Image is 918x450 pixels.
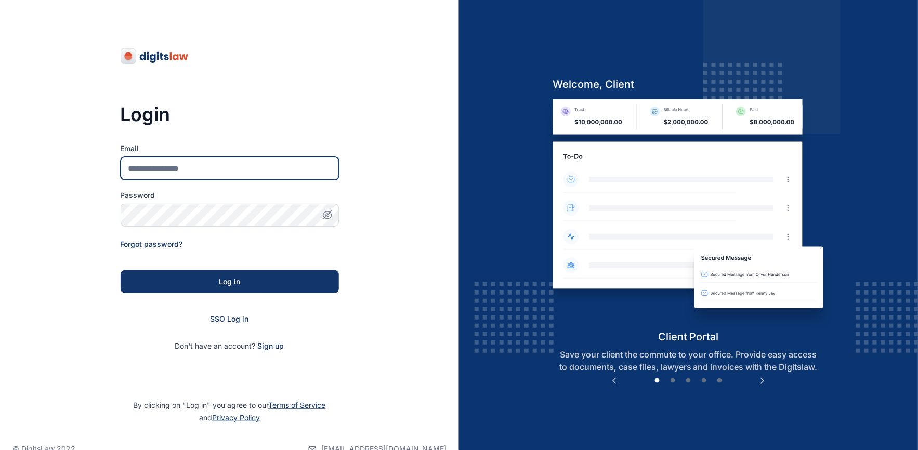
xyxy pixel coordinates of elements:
[609,376,620,386] button: Previous
[668,376,678,386] button: 2
[121,143,339,154] label: Email
[269,401,326,409] a: Terms of Service
[121,240,183,248] a: Forgot password?
[121,48,189,64] img: digitslaw-logo
[121,270,339,293] button: Log in
[544,99,833,329] img: client-portal
[544,329,833,344] h5: client portal
[652,376,663,386] button: 1
[684,376,694,386] button: 3
[715,376,725,386] button: 5
[544,348,833,373] p: Save your client the commute to your office. Provide easy access to documents, case files, lawyer...
[258,341,284,350] a: Sign up
[544,77,833,91] h5: welcome, client
[258,341,284,351] span: Sign up
[757,376,768,386] button: Next
[699,376,710,386] button: 4
[121,104,339,125] h3: Login
[199,413,260,422] span: and
[137,276,322,287] div: Log in
[12,399,447,424] p: By clicking on "Log in" you agree to our
[212,413,260,422] a: Privacy Policy
[121,190,339,201] label: Password
[121,341,339,351] p: Don't have an account?
[211,314,249,323] a: SSO Log in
